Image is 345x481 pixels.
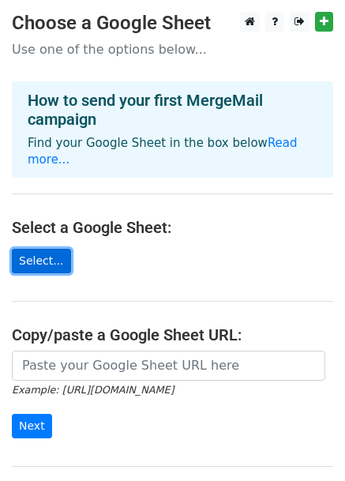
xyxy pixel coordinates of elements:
[12,351,325,381] input: Paste your Google Sheet URL here
[28,135,317,168] p: Find your Google Sheet in the box below
[12,414,52,438] input: Next
[12,218,333,237] h4: Select a Google Sheet:
[12,325,333,344] h4: Copy/paste a Google Sheet URL:
[28,136,298,167] a: Read more...
[266,405,345,481] iframe: Chat Widget
[12,41,333,58] p: Use one of the options below...
[12,12,333,35] h3: Choose a Google Sheet
[28,91,317,129] h4: How to send your first MergeMail campaign
[12,384,174,396] small: Example: [URL][DOMAIN_NAME]
[12,249,71,273] a: Select...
